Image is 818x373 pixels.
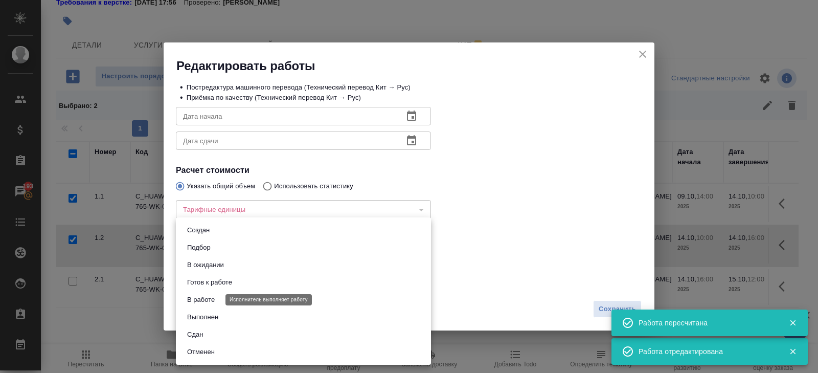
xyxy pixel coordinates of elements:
button: Сдан [184,329,206,340]
button: Выполнен [184,312,221,323]
button: Закрыть [782,318,803,327]
button: В работе [184,294,218,305]
div: Работа пересчитана [639,318,774,328]
button: Подбор [184,242,214,253]
button: Создан [184,225,213,236]
button: Закрыть [782,347,803,356]
button: В ожидании [184,259,227,271]
div: Работа отредактирована [639,346,774,357]
button: Готов к работе [184,277,235,288]
button: Отменен [184,346,218,358]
